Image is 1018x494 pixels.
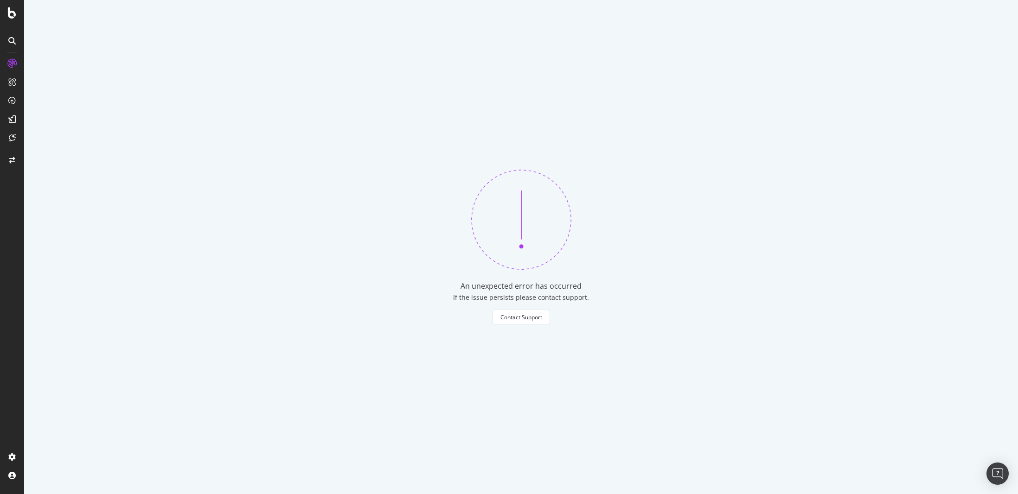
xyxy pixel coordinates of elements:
div: An unexpected error has occurred [461,281,582,291]
div: Open Intercom Messenger [986,462,1009,485]
img: 370bne1z.png [471,170,571,270]
div: If the issue persists please contact support. [453,293,589,302]
button: Contact Support [493,310,550,324]
div: Contact Support [500,313,542,321]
